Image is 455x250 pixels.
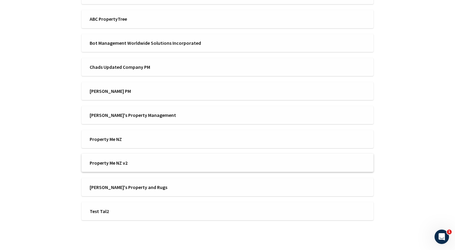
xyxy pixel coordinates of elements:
[82,82,373,100] a: [PERSON_NAME] PM
[82,106,373,124] a: [PERSON_NAME]'s Property Management
[90,160,224,166] span: Property Me NZ v2
[90,184,224,191] span: [PERSON_NAME]'s Property and Rugs
[90,208,224,215] span: Test Tal2
[90,16,224,22] span: ABC PropertyTree
[90,112,224,118] span: [PERSON_NAME]'s Property Management
[82,10,373,28] a: ABC PropertyTree
[82,58,373,76] a: Chads Updated Company PM
[90,136,224,142] span: Property Me NZ
[447,230,452,234] span: 1
[82,202,373,220] a: Test Tal2
[82,130,373,148] a: Property Me NZ
[90,88,224,94] span: [PERSON_NAME] PM
[82,154,373,172] a: Property Me NZ v2
[82,34,373,52] a: Bot Management Worldwide Solutions Incorporated
[90,64,224,70] span: Chads Updated Company PM
[90,40,224,46] span: Bot Management Worldwide Solutions Incorporated
[435,230,449,244] iframe: Intercom live chat
[82,178,373,196] a: [PERSON_NAME]'s Property and Rugs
